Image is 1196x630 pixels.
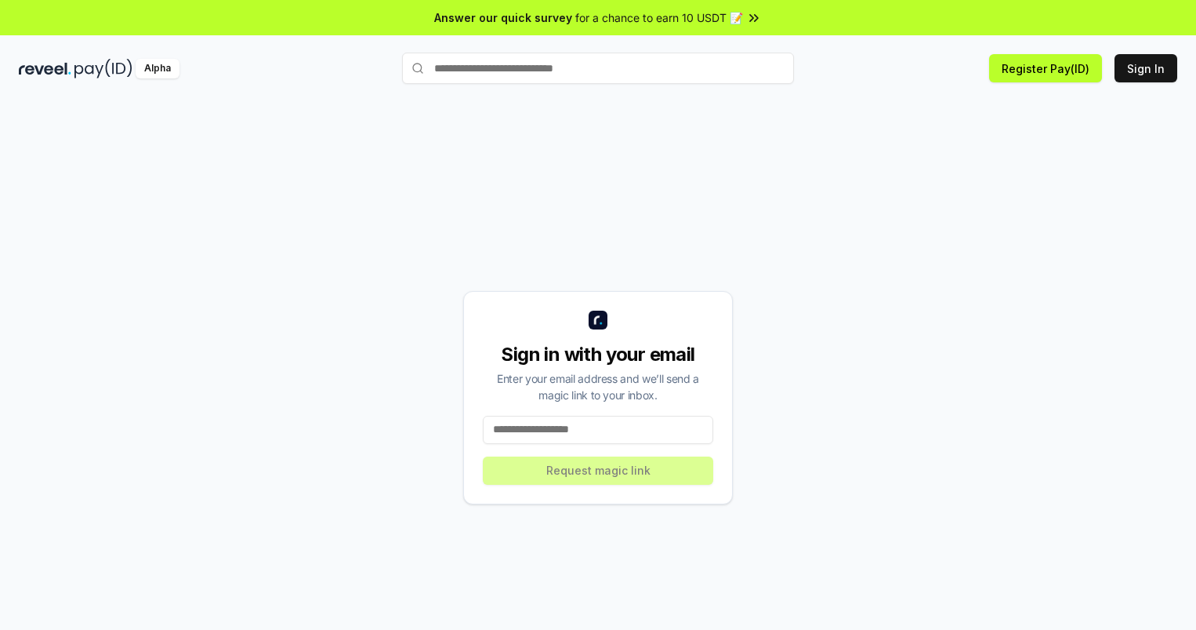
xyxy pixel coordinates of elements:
img: pay_id [74,59,132,78]
button: Register Pay(ID) [989,54,1102,82]
span: Answer our quick survey [434,9,572,26]
div: Alpha [136,59,179,78]
img: reveel_dark [19,59,71,78]
div: Sign in with your email [483,342,713,367]
span: for a chance to earn 10 USDT 📝 [575,9,743,26]
img: logo_small [589,311,607,330]
div: Enter your email address and we’ll send a magic link to your inbox. [483,370,713,403]
button: Sign In [1114,54,1177,82]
